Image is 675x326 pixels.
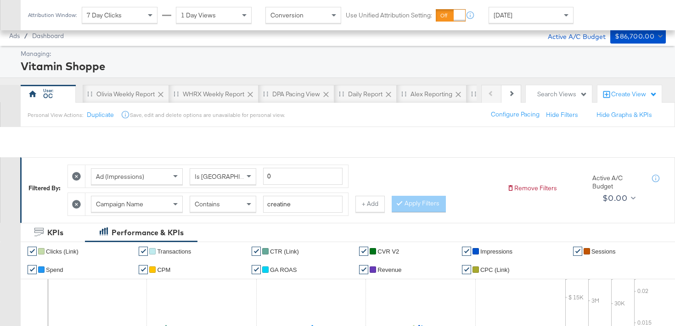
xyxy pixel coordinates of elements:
div: Drag to reorder tab [339,91,344,96]
button: $0.00 [599,191,638,205]
span: Impressions [480,248,512,255]
div: Personal View Actions: [28,111,83,119]
div: OC [43,92,53,100]
button: Remove Filters [507,184,557,193]
button: Hide Graphs & KPIs [596,111,652,119]
div: Active A/C Budget [592,174,643,191]
div: Daily Report [348,90,382,99]
a: ✔ [28,265,37,274]
div: Attribution Window: [28,12,77,18]
span: CVR v2 [377,248,399,255]
div: Drag to reorder tab [87,91,92,96]
span: Ad (Impressions) [96,172,144,181]
div: $0.00 [602,191,627,205]
input: Enter a number [263,168,343,185]
span: CPC (Link) [480,266,510,273]
div: Drag to reorder tab [174,91,179,96]
span: Revenue [377,266,401,273]
span: Contains [195,200,220,208]
a: ✔ [359,265,368,274]
div: DPA Pacing View [272,90,320,99]
span: [DATE] [494,11,512,19]
button: Hide Filters [546,111,578,119]
span: CPM [157,266,170,273]
button: + Add [355,196,385,212]
button: $86,700.00 [610,29,666,44]
div: Drag to reorder tab [263,91,268,96]
span: GA ROAS [270,266,297,273]
div: Managing: [21,50,664,58]
div: Drag to reorder tab [471,91,476,96]
button: Duplicate [87,111,114,119]
label: Use Unified Attribution Setting: [346,11,432,20]
div: KPIs [47,227,63,238]
div: Alex Reporting [411,90,452,99]
span: Is [GEOGRAPHIC_DATA] [195,172,265,181]
div: Olivia Weekly Report [96,90,155,99]
a: ✔ [462,265,471,274]
a: ✔ [359,247,368,256]
span: Spend [46,266,63,273]
a: Dashboard [32,32,64,39]
a: ✔ [139,265,148,274]
div: Filtered By: [28,184,61,193]
div: Save, edit and delete options are unavailable for personal view. [130,111,285,119]
a: ✔ [139,247,148,256]
div: Performance & KPIs [112,227,184,238]
span: Ads [9,32,20,39]
span: / [20,32,32,39]
span: 1 Day Views [181,11,216,19]
a: ✔ [28,247,37,256]
input: Enter a search term [263,196,343,213]
a: ✔ [462,247,471,256]
span: Transactions [157,248,191,255]
span: Clicks (Link) [46,248,79,255]
div: Vitamin Shoppe [21,58,664,74]
div: Drag to reorder tab [401,91,406,96]
a: ✔ [252,265,261,274]
span: Sessions [591,248,616,255]
span: CTR (Link) [270,248,299,255]
button: Configure Pacing [484,106,546,123]
div: WHRX Weekly Report [183,90,244,99]
div: Active A/C Budget [538,29,606,43]
div: $86,700.00 [615,31,654,42]
a: ✔ [252,247,261,256]
span: Campaign Name [96,200,143,208]
div: Create View [611,90,657,99]
span: Conversion [270,11,304,19]
a: ✔ [573,247,582,256]
div: Search Views [537,90,587,99]
span: 7 Day Clicks [87,11,122,19]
